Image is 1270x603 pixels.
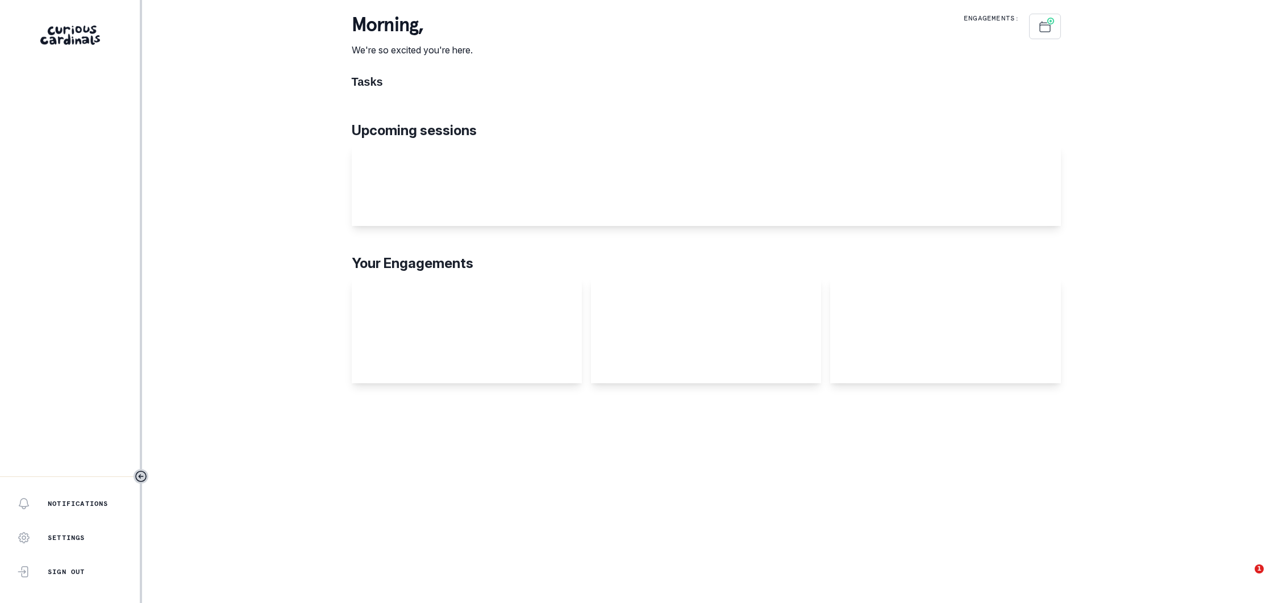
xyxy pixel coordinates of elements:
p: Engagements: [964,14,1019,23]
p: We're so excited you're here. [352,43,473,57]
p: Upcoming sessions [352,120,1061,141]
p: Sign Out [48,567,85,576]
p: Notifications [48,499,109,508]
button: Toggle sidebar [134,469,148,484]
p: morning , [352,14,473,36]
p: Settings [48,533,85,542]
p: Your Engagements [352,253,1061,274]
h1: Tasks [352,75,1061,89]
iframe: Intercom live chat [1231,564,1259,592]
span: 1 [1255,564,1264,573]
img: Curious Cardinals Logo [40,26,100,45]
button: Schedule Sessions [1029,14,1061,39]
